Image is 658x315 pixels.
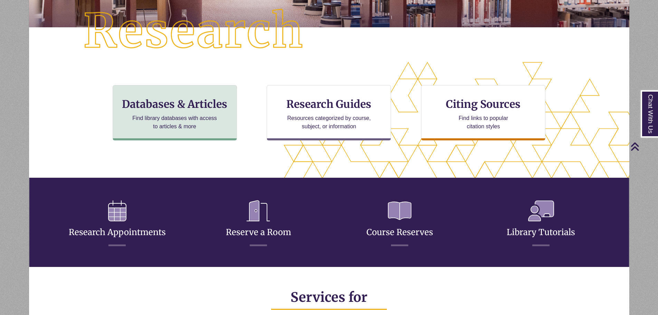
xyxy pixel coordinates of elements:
[118,98,231,111] h3: Databases & Articles
[284,114,374,131] p: Resources categorized by course, subject, or information
[507,210,575,238] a: Library Tutorials
[267,85,391,140] a: Research Guides Resources categorized by course, subject, or information
[130,114,220,131] p: Find library databases with access to articles & more
[273,98,385,111] h3: Research Guides
[450,114,517,131] p: Find links to popular citation styles
[69,210,166,238] a: Research Appointments
[226,210,291,238] a: Reserve a Room
[290,289,368,305] span: Services for
[421,85,545,140] a: Citing Sources Find links to popular citation styles
[441,98,526,111] h3: Citing Sources
[630,142,656,151] a: Back to Top
[113,85,237,140] a: Databases & Articles Find library databases with access to articles & more
[366,210,433,238] a: Course Reserves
